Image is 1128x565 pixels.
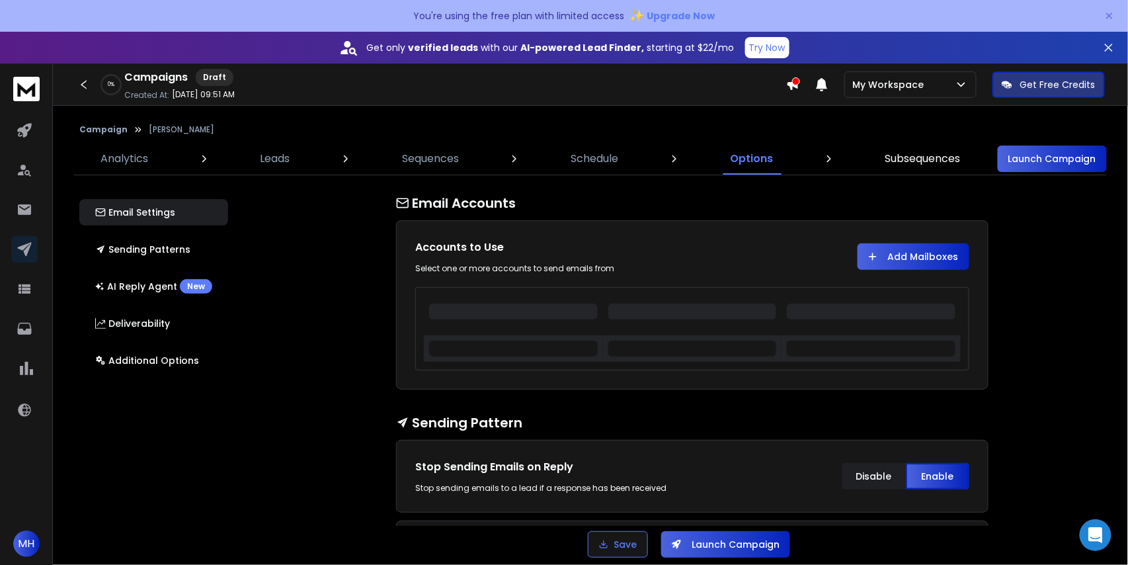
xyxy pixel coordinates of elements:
[396,194,988,212] h1: Email Accounts
[992,71,1105,98] button: Get Free Credits
[415,459,679,475] h1: Stop Sending Emails on Reply
[79,124,128,135] button: Campaign
[629,7,644,25] span: ✨
[95,354,199,367] p: Additional Options
[79,273,228,300] button: AI Reply AgentNew
[394,143,467,175] a: Sequences
[196,69,233,86] div: Draft
[722,143,781,175] a: Options
[521,41,645,54] strong: AI-powered Lead Finder,
[1020,78,1096,91] p: Get Free Credits
[149,124,214,135] p: [PERSON_NAME]
[172,89,235,100] p: [DATE] 09:51 AM
[415,483,679,494] div: Stop sending emails to a lead if a response has been received
[13,531,40,557] button: MH
[415,239,679,255] h1: Accounts to Use
[95,317,170,330] p: Deliverability
[79,310,228,337] button: Deliverability
[745,37,789,58] button: Try Now
[79,199,228,226] button: Email Settings
[124,90,169,101] p: Created At:
[998,146,1107,172] button: Launch Campaign
[95,206,175,219] p: Email Settings
[647,9,715,22] span: Upgrade Now
[409,41,479,54] strong: verified leads
[124,69,188,85] h1: Campaigns
[101,151,148,167] p: Analytics
[253,143,298,175] a: Leads
[1080,519,1111,551] div: Open Intercom Messenger
[853,78,930,91] p: My Workspace
[367,41,735,54] p: Get only with our starting at $22/mo
[588,531,648,558] button: Save
[413,9,624,22] p: You're using the free plan with limited access
[396,413,988,432] h1: Sending Pattern
[885,151,961,167] p: Subsequences
[877,143,969,175] a: Subsequences
[402,151,459,167] p: Sequences
[261,151,290,167] p: Leads
[415,263,679,274] div: Select one or more accounts to send emails from
[842,463,906,490] button: Disable
[95,279,212,294] p: AI Reply Agent
[749,41,786,54] p: Try Now
[93,143,156,175] a: Analytics
[79,236,228,263] button: Sending Patterns
[629,3,715,29] button: ✨Upgrade Now
[108,81,114,89] p: 0 %
[79,347,228,374] button: Additional Options
[180,279,212,294] div: New
[95,243,190,256] p: Sending Patterns
[13,77,40,101] img: logo
[563,143,626,175] a: Schedule
[858,243,969,270] button: Add Mailboxes
[730,151,773,167] p: Options
[661,531,790,558] button: Launch Campaign
[571,151,618,167] p: Schedule
[906,463,969,490] button: Enable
